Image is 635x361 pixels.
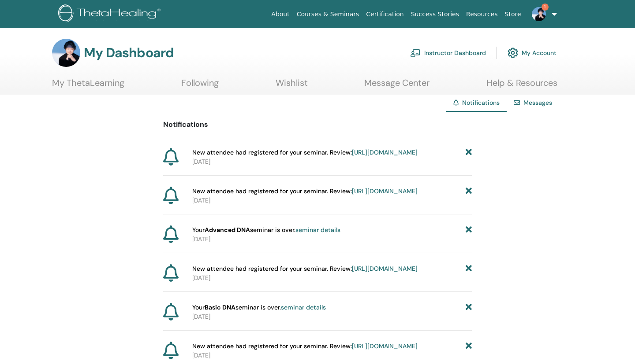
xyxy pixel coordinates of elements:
[462,99,500,107] span: Notifications
[293,6,363,22] a: Courses & Seminars
[352,265,418,273] a: [URL][DOMAIN_NAME]
[508,43,557,63] a: My Account
[181,77,219,95] a: Following
[542,4,549,11] span: 1
[163,119,472,130] p: Notifications
[205,226,250,234] strong: Advanced DNA
[192,273,472,283] p: [DATE]
[508,45,518,60] img: cog.svg
[463,6,501,22] a: Resources
[192,303,326,312] span: Your seminar is over.
[352,342,418,350] a: [URL][DOMAIN_NAME]
[276,77,308,95] a: Wishlist
[362,6,407,22] a: Certification
[192,351,472,360] p: [DATE]
[295,226,340,234] a: seminar details
[192,342,418,351] span: New attendee had registered for your seminar. Review:
[352,148,418,156] a: [URL][DOMAIN_NAME]
[192,157,472,166] p: [DATE]
[192,148,418,157] span: New attendee had registered for your seminar. Review:
[352,187,418,195] a: [URL][DOMAIN_NAME]
[192,264,418,273] span: New attendee had registered for your seminar. Review:
[192,187,418,196] span: New attendee had registered for your seminar. Review:
[410,49,421,57] img: chalkboard-teacher.svg
[268,6,293,22] a: About
[281,303,326,311] a: seminar details
[192,312,472,321] p: [DATE]
[84,45,174,61] h3: My Dashboard
[410,43,486,63] a: Instructor Dashboard
[364,77,430,95] a: Message Center
[192,225,340,235] span: Your seminar is over.
[192,235,472,244] p: [DATE]
[501,6,525,22] a: Store
[58,4,164,24] img: logo.png
[486,77,557,95] a: Help & Resources
[52,39,80,67] img: default.jpg
[523,99,552,107] a: Messages
[205,303,235,311] strong: Basic DNA
[532,7,546,21] img: default.jpg
[192,196,472,205] p: [DATE]
[52,77,124,95] a: My ThetaLearning
[407,6,463,22] a: Success Stories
